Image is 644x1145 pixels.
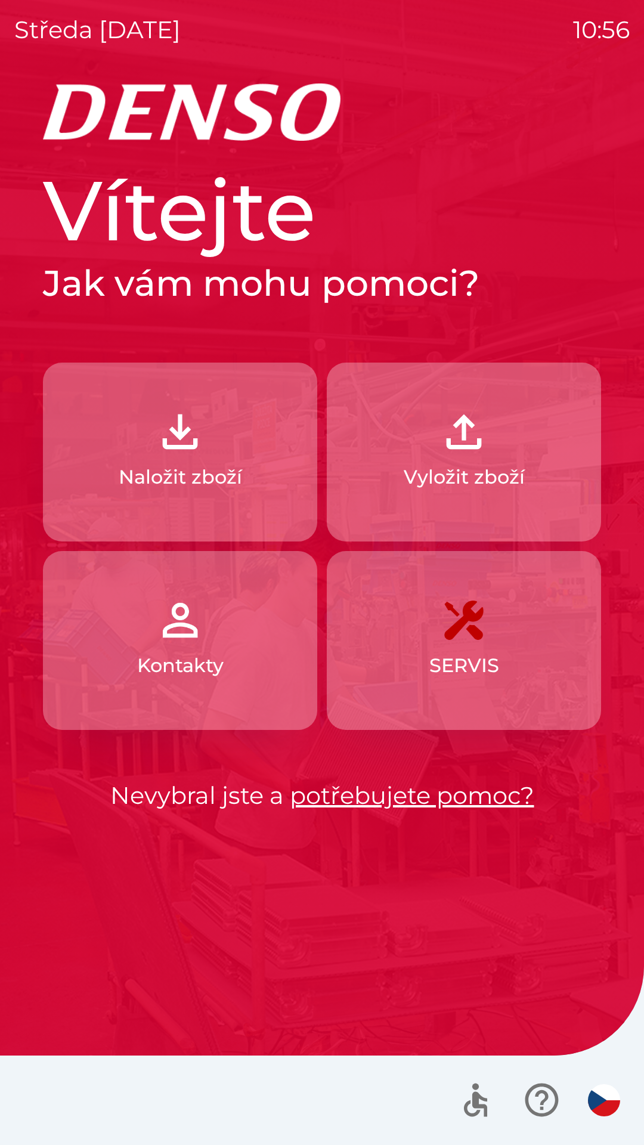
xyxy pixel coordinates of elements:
[154,594,206,646] img: 072f4d46-cdf8-44b2-b931-d189da1a2739.png
[573,12,630,48] p: 10:56
[43,551,317,730] button: Kontakty
[327,363,601,541] button: Vyložit zboží
[438,594,490,646] img: 7408382d-57dc-4d4c-ad5a-dca8f73b6e74.png
[43,261,601,305] h2: Jak vám mohu pomoci?
[43,160,601,261] h1: Vítejte
[14,12,181,48] p: středa [DATE]
[154,406,206,458] img: 918cc13a-b407-47b8-8082-7d4a57a89498.png
[137,651,224,680] p: Kontakty
[290,781,534,810] a: potřebujete pomoc?
[43,83,601,141] img: Logo
[588,1084,620,1116] img: cs flag
[404,463,525,491] p: Vyložit zboží
[429,651,499,680] p: SERVIS
[438,406,490,458] img: 2fb22d7f-6f53-46d3-a092-ee91fce06e5d.png
[119,463,242,491] p: Naložit zboží
[43,363,317,541] button: Naložit zboží
[327,551,601,730] button: SERVIS
[43,778,601,813] p: Nevybral jste a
